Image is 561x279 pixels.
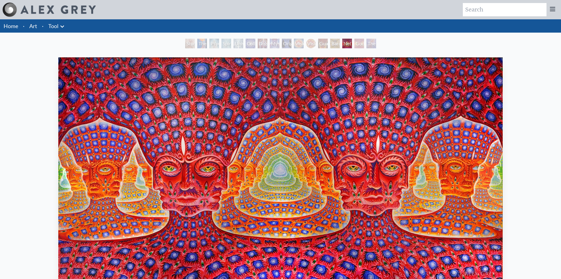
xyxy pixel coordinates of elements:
[318,39,328,48] div: Guardian of Infinite Vision
[209,39,219,48] div: Psychic Energy System
[342,39,352,48] div: Net of Being
[29,22,37,30] a: Art
[306,39,316,48] div: Vision [PERSON_NAME]
[48,22,59,30] a: Tool
[282,39,292,48] div: Original Face
[221,39,231,48] div: Spiritual Energy System
[246,39,255,48] div: Collective Vision
[234,39,243,48] div: Universal Mind Lattice
[270,39,279,48] div: Mystic Eye
[330,39,340,48] div: Bardo Being
[463,3,546,16] input: Search
[185,39,195,48] div: Study for the Great Turn
[4,23,18,29] a: Home
[294,39,304,48] div: Vision Crystal
[258,39,267,48] div: Dissectional Art for Tool's Lateralus CD
[40,19,46,33] li: ·
[366,39,376,48] div: The Great Turn
[21,19,27,33] li: ·
[354,39,364,48] div: Godself
[197,39,207,48] div: The Torch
